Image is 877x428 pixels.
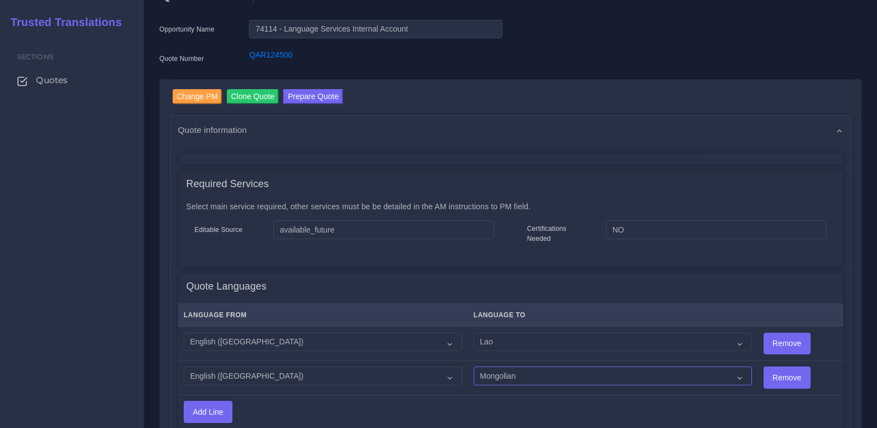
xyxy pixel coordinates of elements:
[184,401,232,422] input: Add Line
[3,13,122,32] a: Trusted Translations
[3,16,122,29] h2: Trusted Translations
[159,54,204,64] label: Quote Number
[186,281,267,293] h4: Quote Languages
[186,178,269,190] h4: Required Services
[195,225,243,235] label: Editable Source
[249,50,292,59] a: QAR124500
[186,201,835,213] p: Select main service required, other services must be be detailed in the AM instructions to PM field.
[178,304,468,327] th: Language From
[159,24,215,34] label: Opportunity Name
[178,123,247,136] span: Quote information
[173,89,222,104] input: Change PM
[36,74,68,86] span: Quotes
[8,69,136,92] a: Quotes
[468,304,757,327] th: Language To
[227,89,279,104] input: Clone Quote
[764,367,810,388] input: Remove
[170,116,851,144] div: Quote information
[764,333,810,354] input: Remove
[283,89,343,104] button: Prepare Quote
[17,53,54,61] span: Sections
[283,89,343,107] a: Prepare Quote
[527,224,590,244] label: Certifications Needed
